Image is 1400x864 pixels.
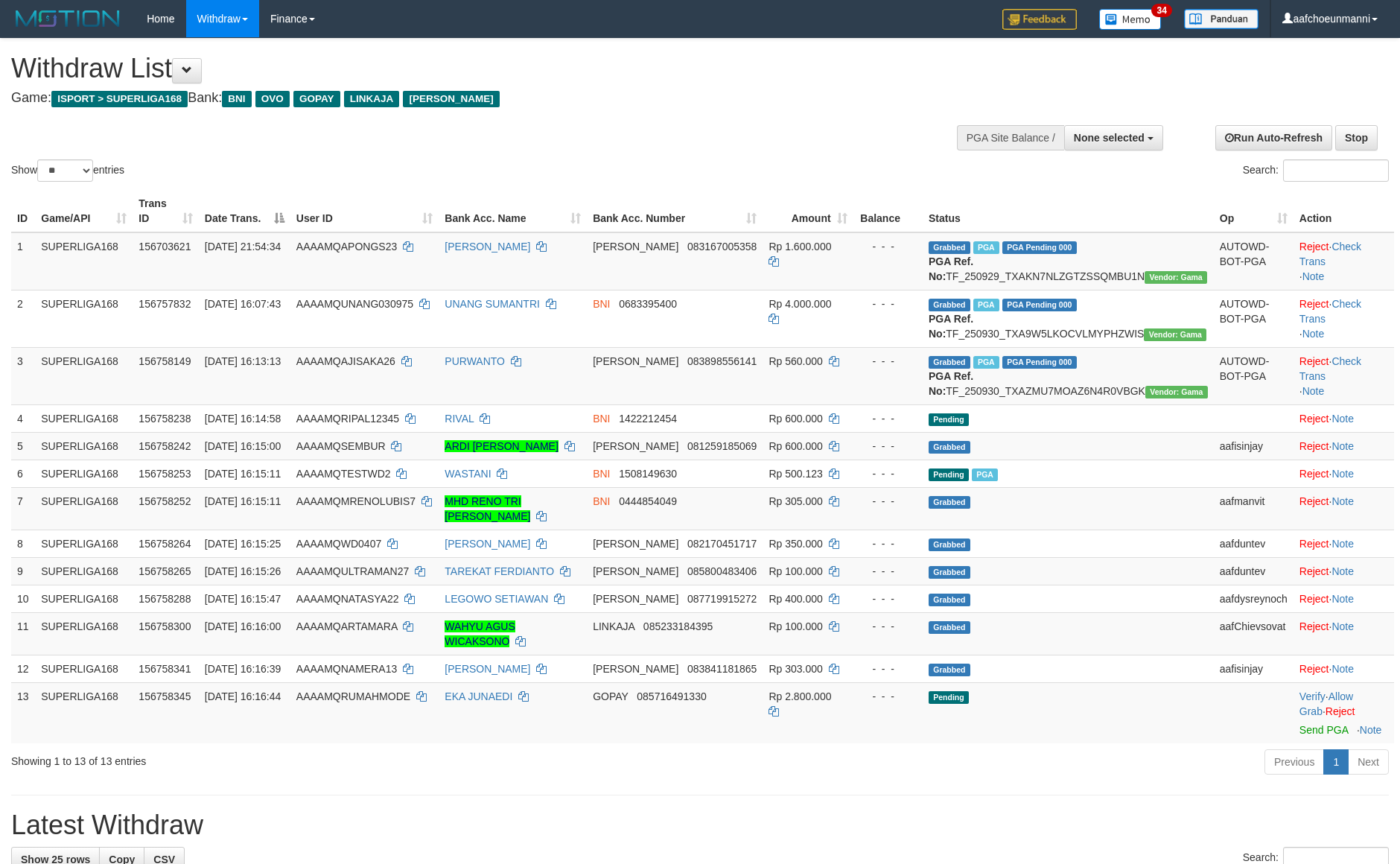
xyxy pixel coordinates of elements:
span: [DATE] 16:15:26 [205,565,281,577]
a: Reject [1299,663,1329,675]
a: WAHYU AGUS WICAKSONO [445,620,515,647]
span: 156758265 [139,565,191,577]
span: Copy 0683395400 to clipboard [619,298,677,310]
td: · · [1294,682,1394,743]
span: LINKAJA [344,91,400,107]
td: TF_250929_TXAKN7NLZGTZSSQMBU1N [923,232,1214,290]
div: - - - [859,591,917,606]
a: Reject [1299,468,1329,480]
span: Copy 081259185069 to clipboard [687,440,757,452]
a: Check Trans [1299,298,1361,325]
span: 156703621 [139,241,191,252]
span: [DATE] 21:54:34 [205,241,281,252]
span: [DATE] 16:13:13 [205,355,281,367]
span: 156758242 [139,440,191,452]
td: SUPERLIGA168 [35,487,133,530]
h4: Game: Bank: [11,91,918,106]
span: [PERSON_NAME] [593,538,678,550]
td: aafisinjay [1214,655,1294,682]
span: [PERSON_NAME] [593,663,678,675]
th: User ID: activate to sort column ascending [290,190,439,232]
a: Reject [1299,593,1329,605]
span: [DATE] 16:16:39 [205,663,281,675]
div: - - - [859,411,917,426]
td: 10 [11,585,35,612]
span: Copy 083841181865 to clipboard [687,663,757,675]
span: AAAAMQWD0407 [296,538,381,550]
td: 9 [11,557,35,585]
a: Reject [1299,241,1329,252]
a: Allow Grab [1299,690,1353,717]
span: Grabbed [929,566,970,579]
a: Reject [1299,565,1329,577]
td: AUTOWD-BOT-PGA [1214,347,1294,404]
td: aafduntev [1214,557,1294,585]
td: 8 [11,530,35,557]
td: TF_250930_TXA9W5LKOCVLMYPHZWIS [923,290,1214,347]
span: Pending [929,691,969,704]
a: 1 [1323,749,1349,775]
a: Note [1331,538,1354,550]
span: Rp 4.000.000 [769,298,831,310]
td: 7 [11,487,35,530]
a: Send PGA [1299,724,1348,736]
img: Feedback.jpg [1002,9,1077,30]
span: Rp 2.800.000 [769,690,831,702]
td: · · [1294,232,1394,290]
td: SUPERLIGA168 [35,232,133,290]
td: SUPERLIGA168 [35,557,133,585]
td: SUPERLIGA168 [35,290,133,347]
th: Status [923,190,1214,232]
span: Rp 500.123 [769,468,822,480]
a: WASTANI [445,468,491,480]
span: 156758300 [139,620,191,632]
span: OVO [255,91,290,107]
a: Check Trans [1299,355,1361,382]
b: PGA Ref. No: [929,255,973,282]
span: GOPAY [293,91,340,107]
span: [DATE] 16:15:11 [205,468,281,480]
span: AAAAMQTESTWD2 [296,468,391,480]
a: Note [1331,413,1354,425]
a: Reject [1299,538,1329,550]
td: 11 [11,612,35,655]
span: 156758149 [139,355,191,367]
a: Stop [1335,125,1378,150]
span: Grabbed [929,356,970,369]
td: SUPERLIGA168 [35,655,133,682]
span: Marked by aafsoycanthlai [973,299,999,311]
span: Copy 087719915272 to clipboard [687,593,757,605]
div: - - - [859,619,917,634]
span: AAAAMQARTAMARA [296,620,398,632]
a: Note [1302,328,1325,340]
td: · [1294,432,1394,460]
span: 156758252 [139,495,191,507]
th: ID [11,190,35,232]
td: TF_250930_TXAZMU7MOAZ6N4R0VBGK [923,347,1214,404]
td: 4 [11,404,35,432]
a: LEGOWO SETIAWAN [445,593,548,605]
span: Rp 100.000 [769,620,822,632]
span: AAAAMQULTRAMAN27 [296,565,409,577]
td: SUPERLIGA168 [35,347,133,404]
a: Reject [1299,440,1329,452]
span: BNI [593,413,610,425]
span: Rp 350.000 [769,538,822,550]
span: 156757832 [139,298,191,310]
span: Copy 083898556141 to clipboard [687,355,757,367]
span: Pending [929,468,969,481]
span: [PERSON_NAME] [593,440,678,452]
span: BNI [222,91,251,107]
span: [PERSON_NAME] [593,565,678,577]
td: SUPERLIGA168 [35,460,133,487]
span: BNI [593,495,610,507]
a: EKA JUNAEDI [445,690,512,702]
th: Bank Acc. Number: activate to sort column ascending [587,190,763,232]
b: PGA Ref. No: [929,370,973,397]
span: 156758345 [139,690,191,702]
div: - - - [859,689,917,704]
h1: Withdraw List [11,54,918,83]
span: Grabbed [929,664,970,676]
td: SUPERLIGA168 [35,432,133,460]
a: [PERSON_NAME] [445,241,530,252]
